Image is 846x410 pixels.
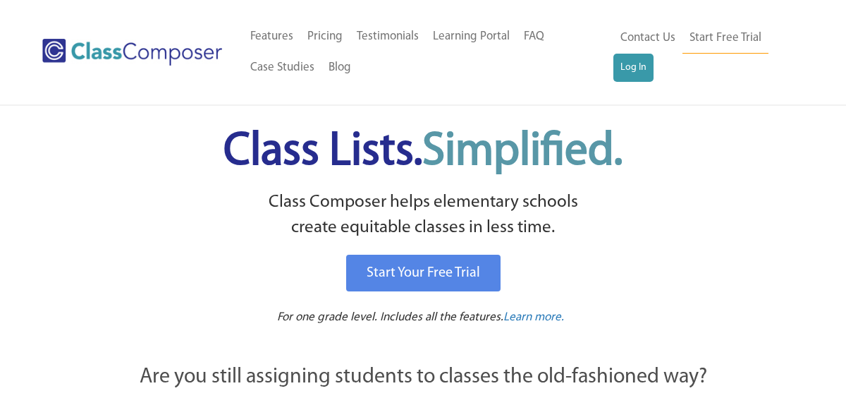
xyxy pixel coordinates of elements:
[277,311,503,323] span: For one grade level. Includes all the features.
[350,21,426,52] a: Testimonials
[42,39,222,65] img: Class Composer
[503,311,564,323] span: Learn more.
[367,266,480,280] span: Start Your Free Trial
[223,129,623,175] span: Class Lists.
[63,362,783,393] p: Are you still assigning students to classes the old-fashioned way?
[243,21,613,83] nav: Header Menu
[613,23,682,54] a: Contact Us
[422,129,623,175] span: Simplified.
[682,23,768,54] a: Start Free Trial
[517,21,551,52] a: FAQ
[503,309,564,327] a: Learn more.
[613,54,654,82] a: Log In
[613,23,793,82] nav: Header Menu
[300,21,350,52] a: Pricing
[426,21,517,52] a: Learning Portal
[346,255,501,291] a: Start Your Free Trial
[243,52,321,83] a: Case Studies
[243,21,300,52] a: Features
[61,190,785,241] p: Class Composer helps elementary schools create equitable classes in less time.
[321,52,358,83] a: Blog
